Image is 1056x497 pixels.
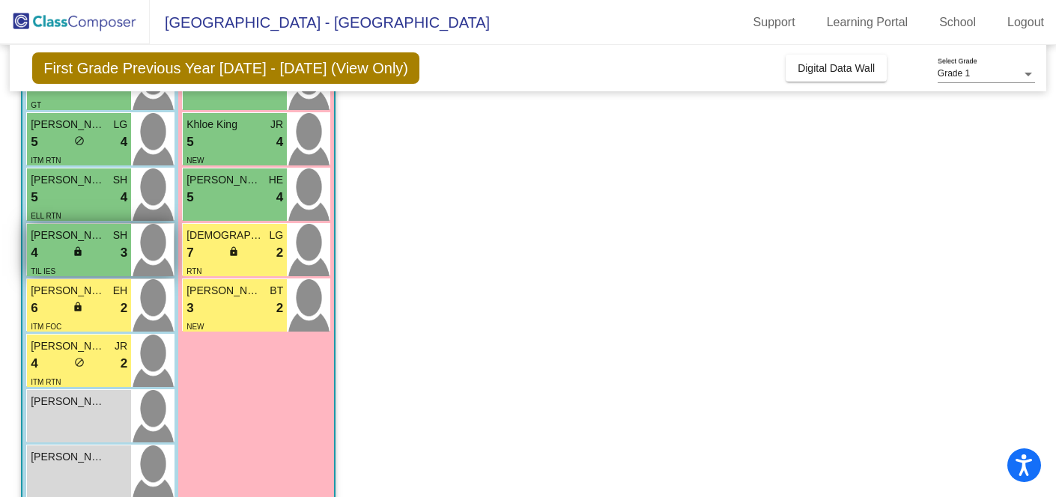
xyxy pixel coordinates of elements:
[270,283,283,299] span: BT
[276,243,283,263] span: 2
[938,68,970,79] span: Grade 1
[121,132,127,152] span: 4
[121,299,127,318] span: 2
[31,378,61,386] span: ITM RTN
[270,117,283,132] span: JR
[31,299,37,318] span: 6
[114,117,128,132] span: LG
[186,267,201,275] span: RTN
[276,299,283,318] span: 2
[150,10,490,34] span: [GEOGRAPHIC_DATA] - [GEOGRAPHIC_DATA]
[995,10,1056,34] a: Logout
[31,394,106,409] span: [PERSON_NAME]
[31,156,61,165] span: ITM RTN
[113,283,127,299] span: EH
[113,172,127,188] span: SH
[186,132,193,152] span: 5
[186,299,193,318] span: 3
[113,228,127,243] span: SH
[31,132,37,152] span: 5
[74,135,85,146] span: do_not_disturb_alt
[186,283,261,299] span: [PERSON_NAME]
[31,172,106,188] span: [PERSON_NAME]
[276,132,283,152] span: 4
[31,449,106,465] span: [PERSON_NAME]
[270,228,284,243] span: LG
[31,267,55,275] span: TIL IES
[186,243,193,263] span: 7
[31,283,106,299] span: [PERSON_NAME]
[31,243,37,263] span: 4
[276,188,283,207] span: 4
[927,10,988,34] a: School
[73,246,83,257] span: lock
[115,338,127,354] span: JR
[798,62,875,74] span: Digital Data Wall
[74,357,85,368] span: do_not_disturb_alt
[815,10,920,34] a: Learning Portal
[186,323,204,331] span: NEW
[32,52,419,84] span: First Grade Previous Year [DATE] - [DATE] (View Only)
[31,117,106,132] span: [PERSON_NAME]
[186,156,204,165] span: NEW
[121,188,127,207] span: 4
[186,228,261,243] span: [DEMOGRAPHIC_DATA] [PERSON_NAME]
[121,354,127,373] span: 2
[741,10,807,34] a: Support
[31,101,41,109] span: GT
[186,172,261,188] span: [PERSON_NAME]
[31,228,106,243] span: [PERSON_NAME]
[73,302,83,312] span: lock
[186,188,193,207] span: 5
[121,243,127,263] span: 3
[786,55,887,82] button: Digital Data Wall
[186,117,261,132] span: Khloe King
[31,338,106,354] span: [PERSON_NAME]
[31,188,37,207] span: 5
[31,212,61,220] span: ELL RTN
[269,172,283,188] span: HE
[228,246,239,257] span: lock
[31,323,61,331] span: ITM FOC
[31,354,37,373] span: 4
